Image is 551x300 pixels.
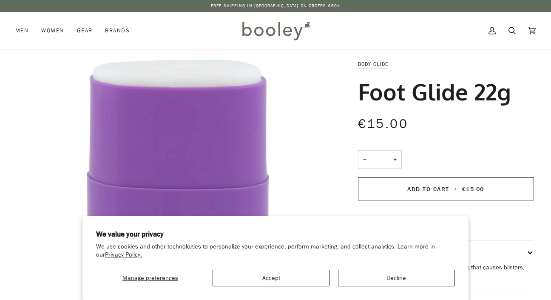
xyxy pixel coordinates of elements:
[407,185,449,193] span: Add to Cart
[105,251,142,259] a: Privacy Policy.
[211,3,340,9] p: Free Shipping in [GEOGRAPHIC_DATA] on Orders €50+
[77,26,93,35] span: Gear
[99,12,136,49] a: Brands
[338,270,455,286] button: Decline
[105,26,130,35] span: Brands
[96,243,454,259] p: We use cookies and other technologies to personalize your experience, perform marketing, and coll...
[213,270,329,286] button: Accept
[388,150,402,169] button: +
[96,230,454,239] h2: We value your privacy
[122,274,178,282] span: Manage preferences
[15,26,28,35] span: Men
[71,12,99,49] a: Gear
[41,26,64,35] span: Women
[96,270,204,286] button: Manage preferences
[358,115,408,133] span: €15.00
[358,150,372,169] button: −
[239,18,313,43] img: Booley
[358,150,402,169] input: Quantity
[452,185,460,193] span: •
[358,60,389,68] a: Body Glide
[35,12,70,49] a: Women
[358,177,534,200] button: Add to Cart • €15.00
[15,12,35,49] a: Men
[358,77,511,106] h1: Foot Glide 22g
[462,185,484,193] span: €15.00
